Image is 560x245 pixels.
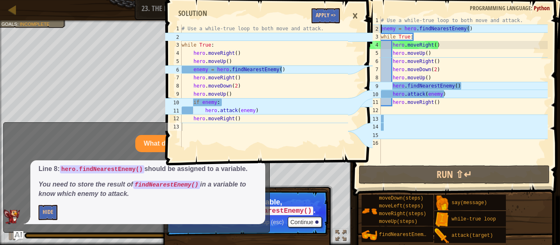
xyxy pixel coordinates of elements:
[470,4,531,12] span: Programming language
[379,219,418,225] span: moveUp(steps)
[379,203,423,209] span: moveLeft(steps)
[165,57,182,65] div: 5
[534,4,550,12] span: Python
[165,90,182,98] div: 9
[4,209,20,224] img: AI
[133,181,200,189] code: findNearestEnemy()
[165,33,182,41] div: 2
[364,49,381,57] div: 5
[364,57,381,65] div: 6
[39,164,257,174] p: Line 8: should be assigned to a variable.
[364,82,381,90] div: 9
[39,181,246,197] em: You need to store the result of in a variable to know which enemy to attack.
[364,74,381,82] div: 8
[452,216,496,222] span: while-true loop
[452,200,487,206] span: say(message)
[359,165,550,184] button: Run ⇧↵
[531,4,534,12] span: :
[434,228,450,244] img: portrait.png
[312,8,340,23] button: Apply =>
[165,49,182,57] div: 4
[60,165,145,173] code: hero.findNearestEnemy()
[165,115,182,123] div: 12
[364,41,381,49] div: 4
[365,25,381,33] div: 2
[165,98,182,106] div: 10
[364,139,381,147] div: 16
[165,65,182,74] div: 6
[174,8,211,19] div: Solution
[348,7,362,25] div: ×
[379,196,423,201] span: moveDown(steps)
[364,115,381,123] div: 13
[14,231,23,241] button: Ask AI
[165,41,182,49] div: 3
[434,212,450,227] img: portrait.png
[20,21,50,27] span: Incomplete
[143,139,230,148] p: What does this error mean?
[364,33,381,41] div: 3
[165,74,182,82] div: 7
[379,211,426,217] span: moveRight(steps)
[1,21,17,27] span: Goals
[364,98,381,106] div: 11
[17,21,20,27] span: :
[364,65,381,74] div: 7
[379,232,433,238] span: findNearestEnemy()
[39,205,57,220] button: Hide
[434,196,450,211] img: portrait.png
[364,123,381,131] div: 14
[165,25,182,33] div: 1
[165,123,182,131] div: 13
[364,131,381,139] div: 15
[364,106,381,115] div: 12
[165,82,182,90] div: 8
[165,106,182,115] div: 11
[364,90,381,98] div: 10
[364,16,381,25] div: 1
[452,233,493,238] span: attack(target)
